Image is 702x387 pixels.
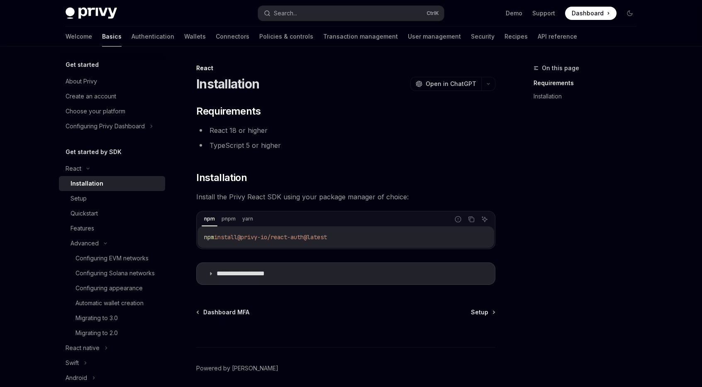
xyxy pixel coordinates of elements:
span: Dashboard MFA [203,308,249,316]
div: Android [66,373,87,383]
a: Security [471,27,495,47]
a: User management [408,27,461,47]
span: install [214,233,237,241]
a: Installation [59,176,165,191]
h5: Get started by SDK [66,147,122,157]
li: TypeScript 5 or higher [196,140,495,151]
a: Connectors [216,27,249,47]
span: On this page [542,63,579,73]
a: Authentication [132,27,174,47]
a: Powered by [PERSON_NAME] [196,364,278,372]
div: Create an account [66,91,116,101]
a: Configuring Solana networks [59,266,165,281]
div: Configuring appearance [76,283,143,293]
a: Quickstart [59,206,165,221]
a: Configuring appearance [59,281,165,296]
a: Support [532,9,555,17]
a: Migrating to 2.0 [59,326,165,340]
span: npm [204,233,214,241]
span: Requirements [196,105,261,118]
div: Automatic wallet creation [76,298,144,308]
div: Search... [274,8,297,18]
div: Configuring Solana networks [76,268,155,278]
div: npm [202,214,217,224]
a: Setup [59,191,165,206]
span: Open in ChatGPT [426,80,476,88]
button: Search...CtrlK [258,6,444,21]
img: dark logo [66,7,117,19]
div: About Privy [66,76,97,86]
a: Recipes [505,27,528,47]
a: API reference [538,27,577,47]
span: Dashboard [572,9,604,17]
button: Report incorrect code [453,214,463,225]
button: Ask AI [479,214,490,225]
a: About Privy [59,74,165,89]
span: @privy-io/react-auth@latest [237,233,327,241]
div: Migrating to 2.0 [76,328,118,338]
span: Ctrl K [427,10,439,17]
h1: Installation [196,76,259,91]
a: Policies & controls [259,27,313,47]
div: Migrating to 3.0 [76,313,118,323]
div: React [196,64,495,72]
a: Basics [102,27,122,47]
a: Transaction management [323,27,398,47]
a: Configuring EVM networks [59,251,165,266]
div: Setup [71,193,87,203]
div: Quickstart [71,208,98,218]
a: Demo [506,9,522,17]
li: React 18 or higher [196,125,495,136]
a: Dashboard MFA [197,308,249,316]
span: Installation [196,171,247,184]
a: Create an account [59,89,165,104]
a: Wallets [184,27,206,47]
button: Copy the contents from the code block [466,214,477,225]
span: Install the Privy React SDK using your package manager of choice: [196,191,495,203]
span: Setup [471,308,488,316]
div: pnpm [219,214,238,224]
h5: Get started [66,60,99,70]
div: React [66,164,81,174]
a: Features [59,221,165,236]
a: Choose your platform [59,104,165,119]
button: Open in ChatGPT [410,77,481,91]
div: Advanced [71,238,99,248]
div: Configuring EVM networks [76,253,149,263]
div: Configuring Privy Dashboard [66,121,145,131]
a: Requirements [534,76,643,90]
div: React native [66,343,100,353]
a: Installation [534,90,643,103]
a: Migrating to 3.0 [59,311,165,326]
a: Setup [471,308,495,316]
div: Installation [71,179,103,189]
button: Toggle dark mode [623,7,636,20]
div: Swift [66,358,79,368]
div: Features [71,223,94,233]
a: Dashboard [565,7,617,20]
a: Automatic wallet creation [59,296,165,311]
a: Welcome [66,27,92,47]
div: Choose your platform [66,106,125,116]
div: yarn [240,214,256,224]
